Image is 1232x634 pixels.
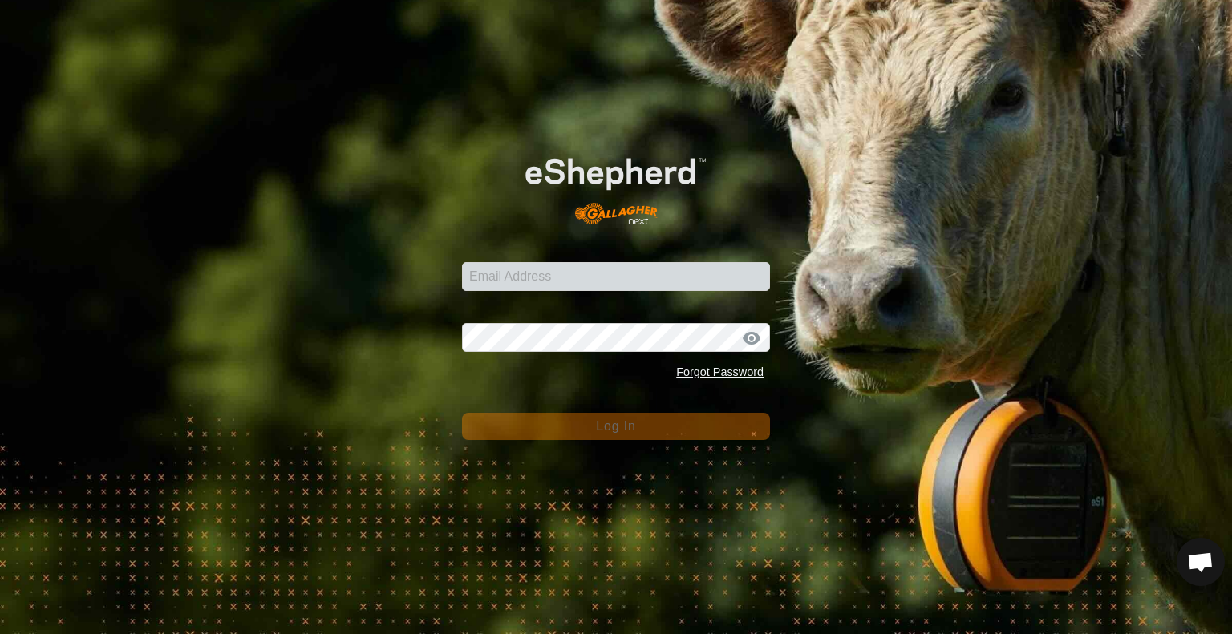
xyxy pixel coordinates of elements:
img: E-shepherd Logo [492,132,739,237]
a: Forgot Password [676,365,764,378]
span: Log In [596,419,635,433]
div: Open chat [1177,538,1225,586]
button: Log In [462,413,770,440]
input: Email Address [462,262,770,291]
